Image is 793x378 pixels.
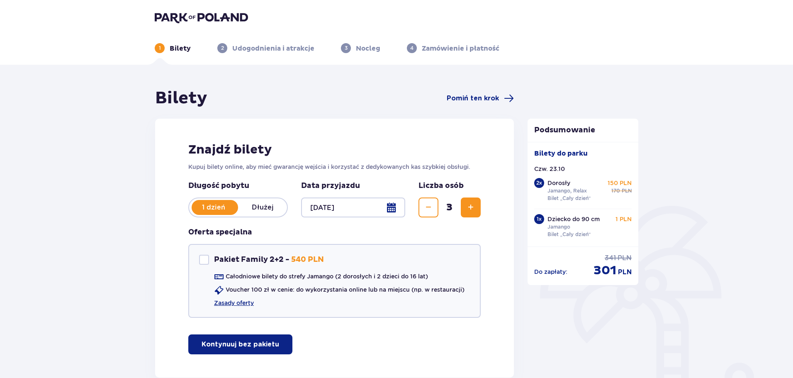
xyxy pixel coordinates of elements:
[547,223,570,231] p: Jamango
[534,268,567,276] p: Do zapłaty :
[291,255,324,265] p: 540 PLN
[356,44,380,53] p: Nocleg
[188,227,252,237] h3: Oferta specjalna
[189,203,238,212] p: 1 dzień
[547,195,591,202] p: Bilet „Cały dzień”
[418,181,464,191] p: Liczba osób
[159,44,161,52] p: 1
[618,268,632,277] span: PLN
[188,142,481,158] h2: Znajdź bilety
[214,255,289,265] p: Pakiet Family 2+2 -
[547,187,587,195] p: Jamango, Relax
[226,285,465,294] p: Voucher 100 zł w cenie: do wykorzystania online lub na miejscu (np. w restauracji)
[534,178,544,188] div: 2 x
[608,179,632,187] p: 150 PLN
[618,254,632,263] span: PLN
[301,181,360,191] p: Data przyjazdu
[440,201,459,214] span: 3
[345,44,348,52] p: 3
[341,43,380,53] div: 3Nocleg
[217,43,314,53] div: 2Udogodnienia i atrakcje
[188,163,481,171] p: Kupuj bilety online, aby mieć gwarancję wejścia i korzystać z dedykowanych kas szybkiej obsługi.
[422,44,499,53] p: Zamówienie i płatność
[155,43,191,53] div: 1Bilety
[238,203,287,212] p: Dłużej
[615,215,632,223] p: 1 PLN
[188,181,288,191] p: Długość pobytu
[170,44,191,53] p: Bilety
[155,88,207,109] h1: Bilety
[594,263,616,278] span: 301
[534,214,544,224] div: 1 x
[214,299,254,307] a: Zasady oferty
[605,254,616,263] span: 341
[547,231,591,238] p: Bilet „Cały dzień”
[447,93,514,103] a: Pomiń ten krok
[461,198,481,217] button: Zwiększ
[232,44,314,53] p: Udogodnienia i atrakcje
[188,334,292,354] button: Kontynuuj bez pakietu
[407,43,499,53] div: 4Zamówienie i płatność
[221,44,224,52] p: 2
[528,125,639,135] p: Podsumowanie
[447,94,499,103] span: Pomiń ten krok
[534,165,565,173] p: Czw. 23.10
[226,272,428,280] p: Całodniowe bilety do strefy Jamango (2 dorosłych i 2 dzieci do 16 lat)
[155,12,248,23] img: Park of Poland logo
[622,187,632,195] span: PLN
[534,149,588,158] p: Bilety do parku
[547,179,570,187] p: Dorosły
[418,198,438,217] button: Zmniejsz
[547,215,600,223] p: Dziecko do 90 cm
[410,44,414,52] p: 4
[202,340,279,349] p: Kontynuuj bez pakietu
[611,187,620,195] span: 170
